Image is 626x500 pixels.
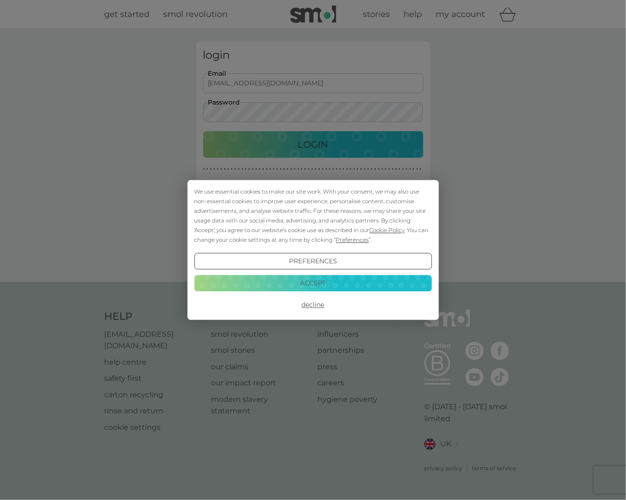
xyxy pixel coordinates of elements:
[194,187,432,245] div: We use essential cookies to make our site work. With your consent, we may also use non-essential ...
[336,237,369,244] span: Preferences
[369,227,404,234] span: Cookie Policy
[194,253,432,270] button: Preferences
[194,297,432,313] button: Decline
[187,180,438,320] div: Cookie Consent Prompt
[194,275,432,291] button: Accept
